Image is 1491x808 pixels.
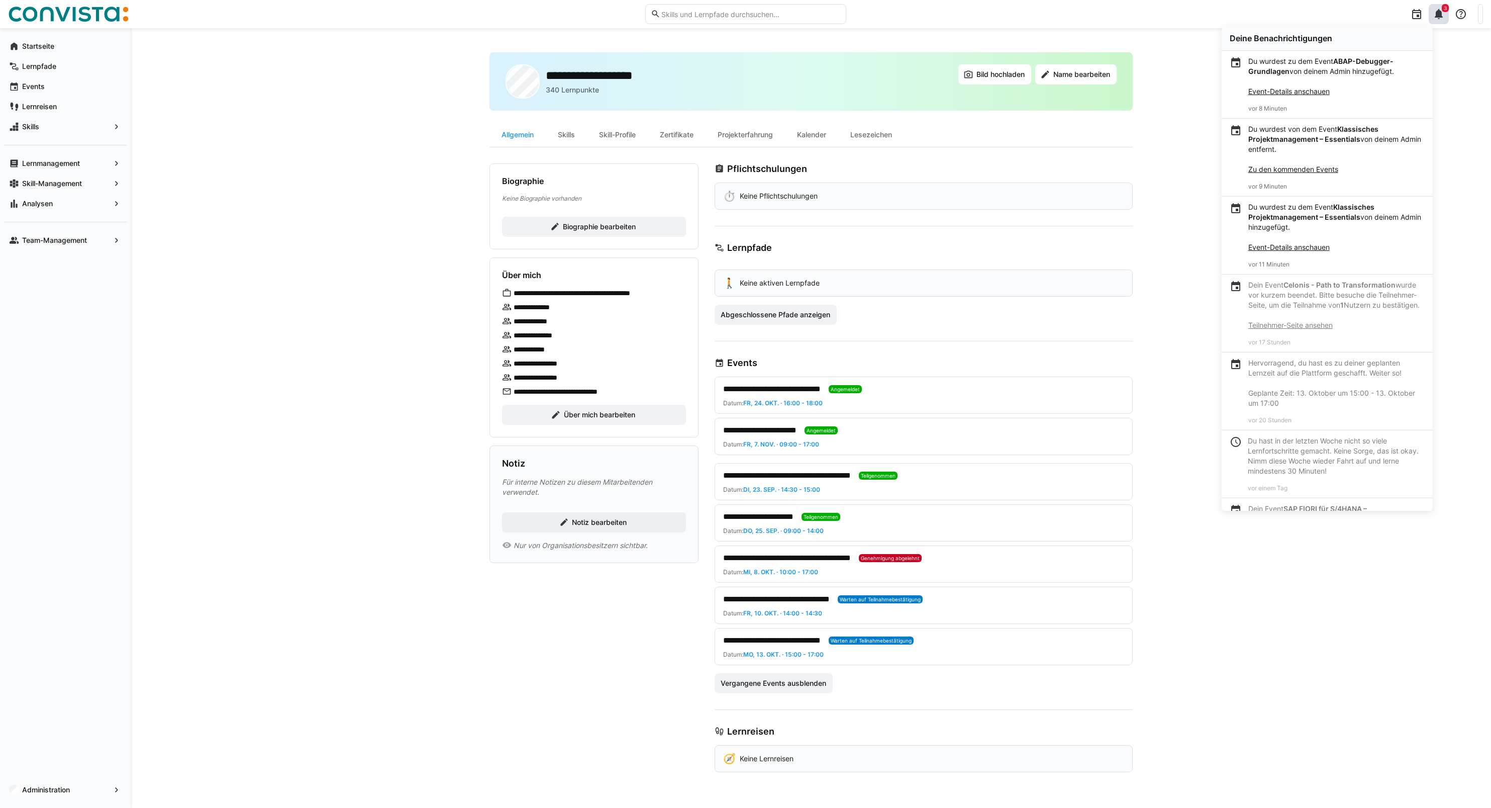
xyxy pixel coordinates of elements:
h3: Lernreisen [727,726,774,737]
p: Dein Event wurde vor kurzem beendet. Bitte besuche die Teilnehmer-Seite, um die Teilnahme von Nut... [1248,504,1425,564]
input: Skills und Lernpfade durchsuchen… [660,10,840,19]
h3: Notiz [502,458,525,469]
span: vor 17 Stunden [1248,338,1290,346]
span: Teilgenommen [861,473,896,479]
span: Nur von Organisationsbesitzern sichtbar. [514,541,648,551]
p: Dein Event wurde vor kurzem beendet. Bitte besuche die Teilnehmer-Seite, um die Teilnahme von Nut... [1248,280,1425,330]
h3: Events [727,357,757,369]
a: Teilnehmer-Seite ansehen [1248,321,1333,329]
span: Über mich bearbeiten [562,410,637,420]
span: Warten auf Teilnahmebestätigung [831,638,912,644]
span: Bild hochladen [975,69,1026,79]
span: Vergangene Events ausblenden [719,678,828,688]
span: Teilgenommen [804,514,838,520]
p: Für interne Notizen zu diesem Mitarbeitenden verwendet. [502,477,686,497]
span: vor 11 Minuten [1248,260,1289,268]
button: Bild hochladen [958,64,1031,84]
p: Keine Biographie vorhanden [502,194,686,203]
span: Mi, 8. Okt. · 10:00 - 17:00 [743,568,818,576]
p: Du wurdest zu dem Event von deinem Admin hinzugefügt. [1248,56,1425,97]
span: Warten auf Teilnahmebestätigung [840,596,921,602]
p: Keine aktiven Lernpfade [740,278,820,288]
div: Datum: [723,399,1116,407]
strong: SAP FIORI für S/4HANA – Customizing [1248,504,1367,523]
button: Biographie bearbeiten [502,217,686,237]
button: Notiz bearbeiten [502,512,686,532]
div: 🚶 [723,278,736,288]
p: Du wurdest von dem Event von deinem Admin entfernt. [1248,124,1425,174]
span: Di, 23. Sep. · 14:30 - 15:00 [743,486,820,493]
div: Du hast in der letzten Woche nicht so viele Lernfortschritte gemacht. Keine Sorge, das ist okay. ... [1248,436,1425,476]
span: Angemeldet [831,386,860,392]
span: Angemeldet [807,427,836,433]
div: Skill-Profile [587,123,648,147]
div: Lesezeichen [838,123,904,147]
a: Zu den kommenden Events [1248,165,1338,173]
div: Kalender [785,123,838,147]
a: Event-Details anschauen [1248,87,1330,96]
div: Datum: [723,651,1116,659]
p: 340 Lernpunkte [546,85,599,95]
span: Fr, 7. Nov. · 09:00 - 17:00 [743,440,819,448]
h3: Lernpfade [727,242,772,253]
p: Hervorragend, du hast es zu deiner geplanten Lernzeit auf die Plattform geschafft. Weiter so! Gep... [1248,358,1425,408]
p: Keine Pflichtschulungen [740,191,818,201]
span: vor einem Tag [1248,484,1287,492]
span: Fr, 24. Okt. · 16:00 - 18:00 [743,399,823,407]
div: Zertifikate [648,123,706,147]
h3: Pflichtschulungen [727,163,807,174]
span: Abgeschlossene Pfade anzeigen [719,310,832,320]
h4: Biographie [502,176,544,186]
div: Datum: [723,609,1116,617]
div: Datum: [723,486,1116,494]
h4: Über mich [502,270,541,280]
span: Genehmigung abgelehnt [861,555,920,561]
span: Biographie bearbeiten [561,222,637,232]
div: Datum: [723,527,1116,535]
div: Deine Benachrichtigungen [1230,33,1425,43]
p: Du wurdest zu dem Event von deinem Admin hinzugefügt. [1248,202,1425,252]
p: Keine Lernreisen [740,754,793,764]
button: Vergangene Events ausblenden [715,673,833,693]
button: Name bearbeiten [1035,64,1117,84]
div: Skills [546,123,587,147]
span: Name bearbeiten [1052,69,1112,79]
span: 3 [1444,5,1447,11]
div: ⏱️ [723,191,736,201]
span: Notiz bearbeiten [570,517,628,527]
div: Datum: [723,440,1116,448]
div: Allgemein [489,123,546,147]
div: 🧭 [723,754,736,764]
span: Mo, 13. Okt. · 15:00 - 17:00 [743,651,824,658]
div: Datum: [723,568,1116,576]
span: vor 9 Minuten [1248,183,1287,190]
span: Do, 25. Sep. · 09:00 - 14:00 [743,527,824,534]
span: Fr, 10. Okt. · 14:00 - 14:30 [743,609,822,617]
strong: 1 [1340,301,1344,309]
a: Event-Details anschauen [1248,243,1330,251]
strong: Klassisches Projektmanagement – Essentials [1248,203,1374,221]
span: vor 8 Minuten [1248,105,1287,112]
button: Über mich bearbeiten [502,405,686,425]
strong: Celonis - Path to Transformation [1283,281,1396,289]
strong: ABAP-Debugger-Grundlagen [1248,57,1394,75]
div: Projekterfahrung [706,123,785,147]
span: vor 20 Stunden [1248,416,1291,424]
strong: Klassisches Projektmanagement – Essentials [1248,125,1378,143]
button: Abgeschlossene Pfade anzeigen [715,305,837,325]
